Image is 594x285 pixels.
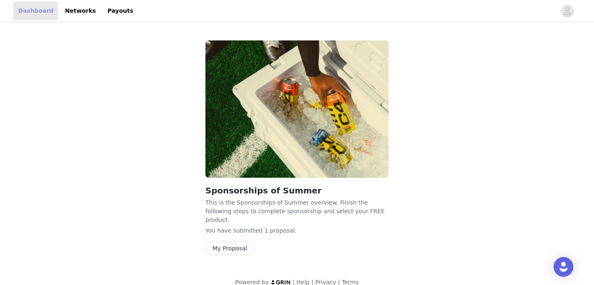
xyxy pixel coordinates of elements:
h2: Sponsorships of Summer [205,184,389,197]
button: My Proposal [205,242,254,255]
p: You have submitted 1 proposal . [205,226,389,235]
p: This is the Sponsorships of Summer overview. Finish the following steps to complete sponsorship a... [205,198,389,223]
a: Dashboard [13,2,58,20]
div: Open Intercom Messenger [554,257,573,277]
a: Payouts [102,2,138,20]
a: Networks [60,2,101,20]
img: Cellucor [205,40,389,178]
div: avatar [563,5,571,18]
img: logo [271,280,291,285]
